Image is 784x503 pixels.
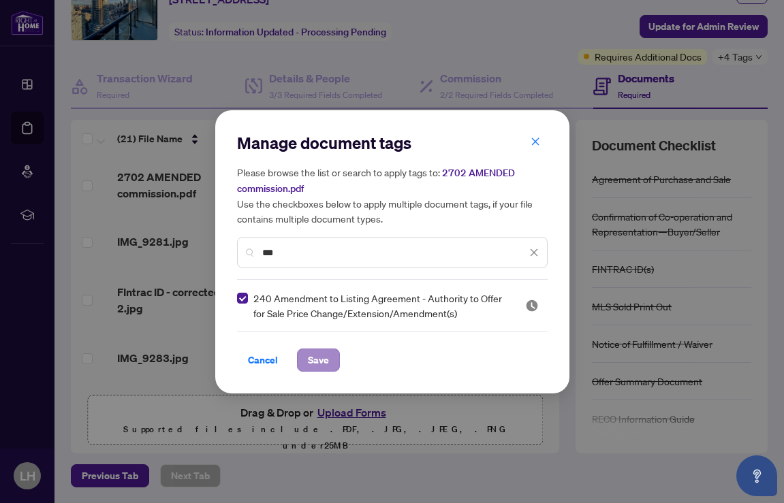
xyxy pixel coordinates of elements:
span: close [531,137,540,146]
span: Cancel [248,349,278,371]
button: Open asap [736,455,777,496]
span: 2702 AMENDED commission.pdf [237,167,515,195]
img: status [525,299,539,312]
span: close [529,248,539,257]
span: Pending Review [525,299,539,312]
h2: Manage document tags [237,132,548,154]
button: Cancel [237,348,289,372]
h5: Please browse the list or search to apply tags to: Use the checkboxes below to apply multiple doc... [237,165,548,226]
button: Save [297,348,340,372]
span: 240 Amendment to Listing Agreement - Authority to Offer for Sale Price Change/Extension/Amendment(s) [253,291,509,321]
span: Save [308,349,329,371]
